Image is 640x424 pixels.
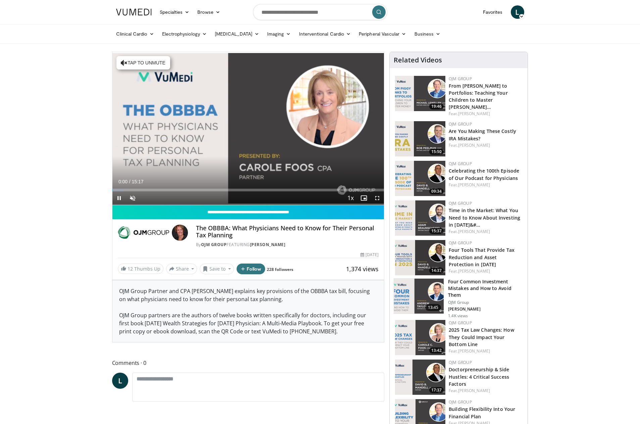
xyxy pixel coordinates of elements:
a: [PERSON_NAME] [458,348,490,354]
span: 15:37 [429,228,444,234]
a: Clinical Cardio [112,27,158,41]
a: OJM Group [449,320,472,326]
a: 12 Thumbs Up [118,264,163,274]
a: Favorites [479,5,507,19]
a: [PERSON_NAME] [458,182,490,188]
a: OJM Group [449,240,472,246]
a: OJM Group [449,76,472,82]
div: Feat. [449,268,522,274]
span: 0:00 [118,179,128,184]
img: 4b415aee-9520-4d6f-a1e1-8e5e22de4108.150x105_q85_crop-smart_upscale.jpg [395,121,445,156]
a: OJM Group [449,399,472,405]
a: 19:46 [395,76,445,111]
img: VuMedi Logo [116,9,152,15]
input: Search topics, interventions [253,4,387,20]
img: d1aa8f41-d4be-4c34-826f-02b51e199514.png.150x105_q85_crop-smart_upscale.png [395,320,445,355]
span: 09:34 [429,188,444,194]
a: Are You Making These Costly IRA Mistakes? [449,128,516,141]
p: [PERSON_NAME] [448,307,524,312]
a: Specialties [156,5,194,19]
span: / [129,179,131,184]
span: 17:37 [429,387,444,393]
img: OJM Group [118,225,169,241]
a: [PERSON_NAME] [458,142,490,148]
span: 12 [128,266,133,272]
a: 13:45 Four Common Investment Mistakes and How to Avoid Them OJM Group [PERSON_NAME] 1.4K views [394,278,524,319]
img: 282c92bf-9480-4465-9a17-aeac8df0c943.150x105_q85_crop-smart_upscale.jpg [395,76,445,111]
a: Celebrating the 100th Episode of Our Podcast for Physicians [449,168,519,181]
a: [PERSON_NAME] [458,268,490,274]
a: L [511,5,524,19]
video-js: Video Player [112,52,384,205]
div: [DATE] [360,252,379,258]
a: 15:37 [395,200,445,236]
div: Feat. [449,182,522,188]
button: Pause [112,191,126,205]
h3: Four Common Investment Mistakes and How to Avoid Them [448,278,524,298]
img: b2b5bc20-35c6-4d13-9d68-dd406c404601.png.150x105_q85_crop-smart_upscale.png [395,360,445,395]
button: Share [166,264,197,274]
a: 14:37 [395,240,445,275]
div: Feat. [449,348,522,354]
div: Feat. [449,111,522,117]
a: [MEDICAL_DATA] [211,27,263,41]
p: 1.4K views [448,313,468,319]
div: Feat. [449,229,522,235]
a: 15:50 [395,121,445,156]
span: 15:17 [132,179,143,184]
a: OJM Group [449,161,472,167]
img: 6704c0a6-4d74-4e2e-aaba-7698dfbc586a.150x105_q85_crop-smart_upscale.jpg [395,240,445,275]
h4: The OBBBA: What Physicians Need to Know for Their Personal Tax Planning [196,225,379,239]
a: Business [410,27,445,41]
span: 19:46 [429,103,444,109]
a: [PERSON_NAME] [250,242,286,247]
span: 13:42 [429,347,444,354]
div: By FEATURING [196,242,379,248]
a: [PERSON_NAME] [458,229,490,234]
a: 228 followers [267,267,293,272]
a: Electrophysiology [158,27,211,41]
a: Building Flexibility Into Your Financial Plan [449,406,515,419]
a: 13:42 [395,320,445,355]
span: 1,374 views [346,265,379,273]
p: OJM Group [448,300,524,305]
div: Progress Bar [112,189,384,191]
a: From [PERSON_NAME] to Portfolios: Teaching Your Children to Master [PERSON_NAME]… [449,83,508,110]
button: Playback Rate [344,191,357,205]
a: OJM Group [449,121,472,127]
a: Browse [193,5,224,19]
span: 13:45 [425,304,441,311]
button: Save to [200,264,234,274]
a: Interventional Cardio [295,27,355,41]
div: Feat. [449,388,522,394]
a: Time in the Market: What You Need to Know About Investing in [DATE]&#… [449,207,520,228]
a: L [112,373,128,389]
img: 7438bed5-bde3-4519-9543-24a8eadaa1c2.150x105_q85_crop-smart_upscale.jpg [395,161,445,196]
div: Feat. [449,142,522,148]
span: Comments 0 [112,359,385,367]
button: Unmute [126,191,139,205]
a: [PERSON_NAME] [458,111,490,116]
button: Enable picture-in-picture mode [357,191,371,205]
a: 09:34 [395,161,445,196]
button: Follow [237,264,265,274]
img: Avatar [172,225,188,241]
h4: Related Videos [394,56,442,64]
a: OJM Group [449,360,472,365]
a: OJM Group [201,242,227,247]
a: Four Tools That Provide Tax Reduction and Asset Protection in [DATE] [449,247,514,267]
span: 15:50 [429,149,444,155]
button: Fullscreen [371,191,384,205]
a: Peripheral Vascular [355,27,410,41]
img: f90543b2-11a1-4aab-98f1-82dfa77c6314.png.150x105_q85_crop-smart_upscale.png [394,279,444,314]
a: 17:37 [395,360,445,395]
span: 14:37 [429,268,444,274]
a: OJM Group [449,200,472,206]
a: Imaging [263,27,295,41]
button: Tap to unmute [116,56,170,69]
a: Doctorpreneurship & Side Hustles: 4 Critical Success Factors [449,366,509,387]
div: OJM Group Partner and CPA [PERSON_NAME] explains key provisions of the OBBBA tax bill, focusing o... [112,280,384,342]
a: 2025 Tax Law Changes: How They Could Impact Your Bottom Line [449,327,514,347]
